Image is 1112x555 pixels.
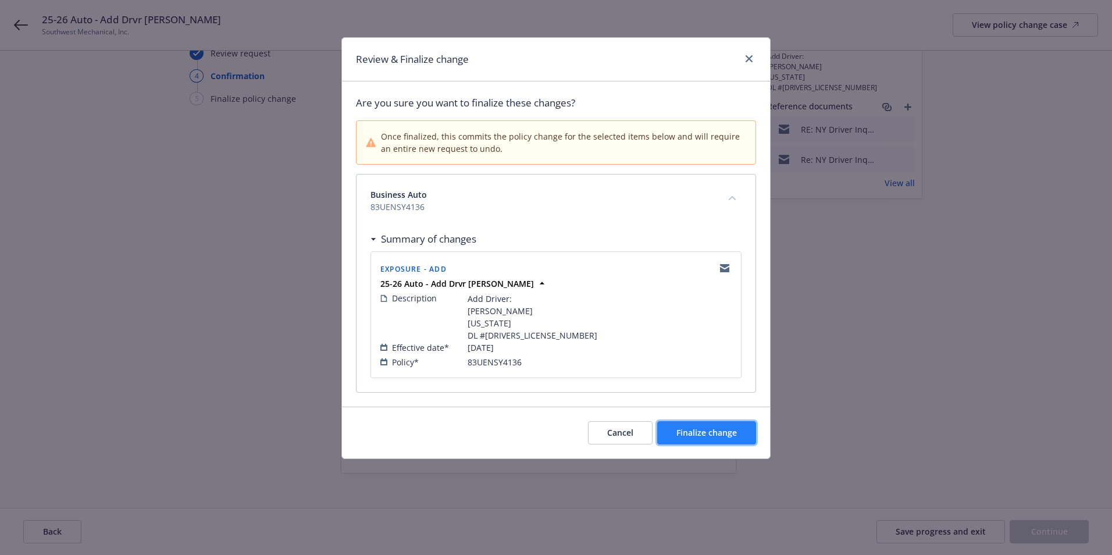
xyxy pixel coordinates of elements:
[370,188,714,201] span: Business Auto
[588,421,653,444] button: Cancel
[718,261,732,275] a: copyLogging
[657,421,756,444] button: Finalize change
[723,188,742,207] button: collapse content
[380,278,534,289] strong: 25-26 Auto - Add Drvr [PERSON_NAME]
[356,95,756,111] span: Are you sure you want to finalize these changes?
[381,232,476,247] h3: Summary of changes
[676,427,737,438] span: Finalize change
[392,341,449,354] span: Effective date*
[468,341,494,354] span: [DATE]
[392,292,437,304] span: Description
[392,356,419,368] span: Policy*
[607,427,633,438] span: Cancel
[468,293,597,341] span: Add Driver: [PERSON_NAME] [US_STATE] DL #[DRIVERS_LICENSE_NUMBER]
[370,232,476,247] div: Summary of changes
[742,52,756,66] a: close
[380,264,447,274] span: Exposure - Add
[370,201,714,213] span: 83UENSY4136
[381,130,746,155] span: Once finalized, this commits the policy change for the selected items below and will require an e...
[468,356,522,368] span: 83UENSY4136
[357,175,755,227] div: Business Auto83UENSY4136collapse content
[356,52,469,67] h1: Review & Finalize change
